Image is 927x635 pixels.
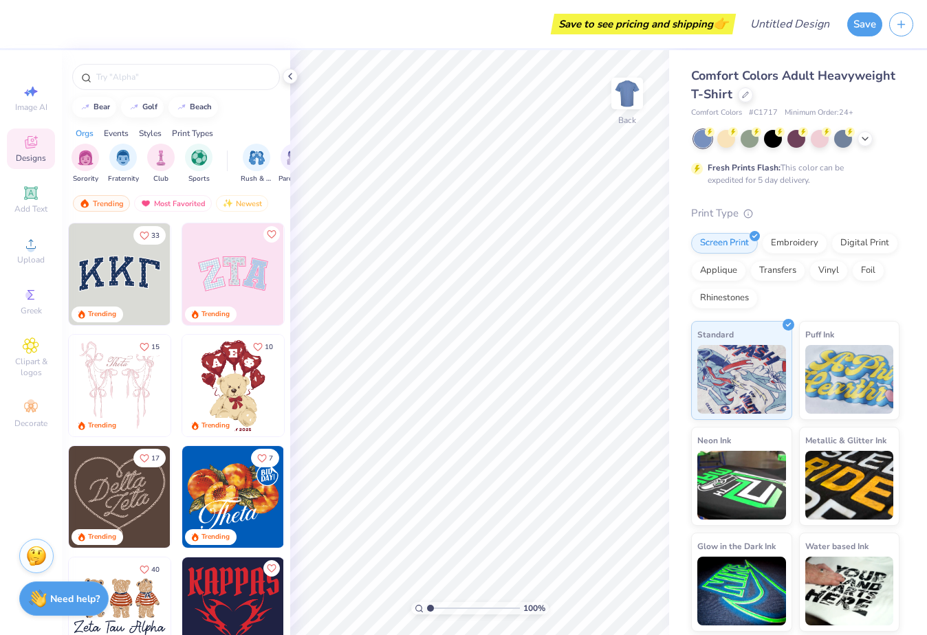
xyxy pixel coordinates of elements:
[554,14,732,34] div: Save to see pricing and shipping
[265,344,273,350] span: 10
[805,433,886,447] span: Metallic & Glitter Ink
[168,97,218,118] button: beach
[785,107,853,119] span: Minimum Order: 24 +
[72,97,116,118] button: bear
[241,174,272,184] span: Rush & Bid
[263,560,280,577] button: Like
[121,97,164,118] button: golf
[72,144,99,184] div: filter for Sorority
[805,345,894,414] img: Puff Ink
[263,226,280,243] button: Like
[153,174,168,184] span: Club
[618,114,636,126] div: Back
[697,557,786,625] img: Glow in the Dark Ink
[201,421,230,431] div: Trending
[762,233,827,254] div: Embroidery
[69,446,171,548] img: 12710c6a-dcc0-49ce-8688-7fe8d5f96fe2
[852,260,884,281] div: Foil
[691,233,758,254] div: Screen Print
[170,335,272,436] img: d12a98c7-f0f7-4345-bf3a-b9f1b718b86e
[222,199,233,208] img: Newest.gif
[79,199,90,208] img: trending.gif
[147,144,175,184] div: filter for Club
[147,144,175,184] button: filter button
[697,451,786,520] img: Neon Ink
[805,557,894,625] img: Water based Ink
[140,199,151,208] img: most_fav.gif
[7,356,55,378] span: Clipart & logos
[170,223,272,325] img: edfb13fc-0e43-44eb-bea2-bf7fc0dd67f9
[279,174,310,184] span: Parent's Weekend
[831,233,898,254] div: Digital Print
[190,103,212,111] div: beach
[809,260,848,281] div: Vinyl
[749,107,778,119] span: # C1717
[185,144,212,184] button: filter button
[613,80,641,107] img: Back
[269,455,273,462] span: 7
[153,150,168,166] img: Club Image
[201,532,230,542] div: Trending
[697,539,776,553] span: Glow in the Dark Ink
[108,144,139,184] button: filter button
[94,103,110,111] div: bear
[691,107,742,119] span: Comfort Colors
[805,327,834,342] span: Puff Ink
[172,127,213,140] div: Print Types
[247,337,279,356] button: Like
[73,195,130,212] div: Trending
[142,103,157,111] div: golf
[283,223,385,325] img: 5ee11766-d822-42f5-ad4e-763472bf8dcf
[80,103,91,111] img: trend_line.gif
[15,102,47,113] span: Image AI
[182,223,284,325] img: 9980f5e8-e6a1-4b4a-8839-2b0e9349023c
[241,144,272,184] div: filter for Rush & Bid
[283,446,385,548] img: f22b6edb-555b-47a9-89ed-0dd391bfae4f
[251,449,279,467] button: Like
[16,153,46,164] span: Designs
[17,254,45,265] span: Upload
[691,205,899,221] div: Print Type
[151,455,160,462] span: 17
[241,144,272,184] button: filter button
[188,174,210,184] span: Sports
[697,327,734,342] span: Standard
[691,260,746,281] div: Applique
[21,305,42,316] span: Greek
[14,418,47,429] span: Decorate
[69,335,171,436] img: 83dda5b0-2158-48ca-832c-f6b4ef4c4536
[72,144,99,184] button: filter button
[133,226,166,245] button: Like
[104,127,129,140] div: Events
[88,421,116,431] div: Trending
[691,288,758,309] div: Rhinestones
[805,451,894,520] img: Metallic & Glitter Ink
[50,592,100,605] strong: Need help?
[697,345,786,414] img: Standard
[139,127,162,140] div: Styles
[108,144,139,184] div: filter for Fraternity
[133,560,166,579] button: Like
[182,335,284,436] img: 587403a7-0594-4a7f-b2bd-0ca67a3ff8dd
[279,144,310,184] div: filter for Parent's Weekend
[151,566,160,573] span: 40
[805,539,869,553] span: Water based Ink
[88,309,116,320] div: Trending
[108,174,139,184] span: Fraternity
[697,433,731,447] span: Neon Ink
[134,195,212,212] div: Most Favorited
[713,15,728,32] span: 👉
[691,67,895,102] span: Comfort Colors Adult Heavyweight T-Shirt
[78,150,94,166] img: Sorority Image
[116,150,131,166] img: Fraternity Image
[151,344,160,350] span: 15
[523,602,545,614] span: 100 %
[14,203,47,214] span: Add Text
[151,232,160,239] span: 33
[182,446,284,548] img: 8659caeb-cee5-4a4c-bd29-52ea2f761d42
[708,161,877,186] div: This color can be expedited for 5 day delivery.
[95,70,271,84] input: Try "Alpha"
[176,103,187,111] img: trend_line.gif
[69,223,171,325] img: 3b9aba4f-e317-4aa7-a679-c95a879539bd
[708,162,781,173] strong: Fresh Prints Flash:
